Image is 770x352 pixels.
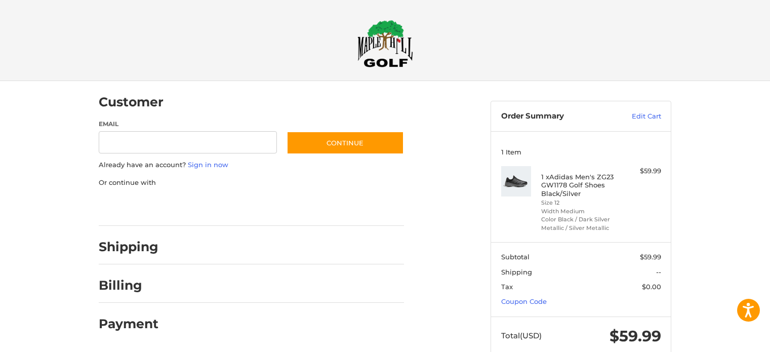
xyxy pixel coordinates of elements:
a: Sign in now [188,161,228,169]
a: Edit Cart [610,111,661,122]
li: Width Medium [541,207,619,216]
h2: Shipping [99,239,158,255]
span: -- [656,268,661,276]
button: Continue [287,131,404,154]
h2: Payment [99,316,158,332]
h2: Billing [99,278,158,293]
h2: Customer [99,94,164,110]
h3: 1 Item [501,148,661,156]
p: Or continue with [99,178,404,188]
iframe: PayPal-venmo [267,198,343,216]
label: Email [99,120,277,129]
li: Color Black / Dark Silver Metallic / Silver Metallic [541,215,619,232]
h4: 1 x Adidas Men's ZG23 GW1178 Golf Shoes Black/Silver [541,173,619,198]
iframe: Gorgias live chat messenger [10,308,120,342]
h3: Order Summary [501,111,610,122]
span: $0.00 [642,283,661,291]
span: $59.99 [640,253,661,261]
div: $59.99 [621,166,661,176]
iframe: PayPal-paylater [181,198,257,216]
iframe: PayPal-paypal [96,198,172,216]
p: Already have an account? [99,160,404,170]
span: Tax [501,283,513,291]
span: Shipping [501,268,532,276]
img: Maple Hill Golf [357,20,413,67]
li: Size 12 [541,199,619,207]
a: Coupon Code [501,297,547,305]
span: Subtotal [501,253,530,261]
